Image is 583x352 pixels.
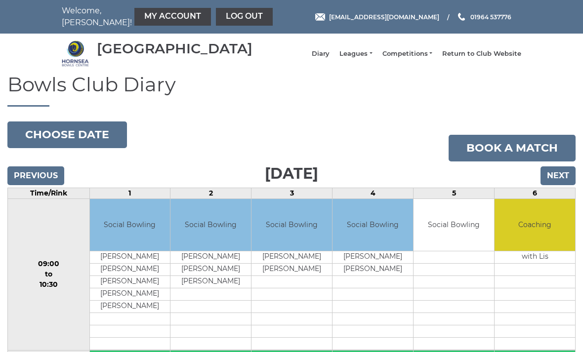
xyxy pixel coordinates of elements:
[382,49,432,58] a: Competitions
[170,275,251,288] td: [PERSON_NAME]
[339,49,372,58] a: Leagues
[90,199,170,251] td: Social Bowling
[251,199,332,251] td: Social Bowling
[7,121,127,148] button: Choose date
[329,13,439,20] span: [EMAIL_ADDRESS][DOMAIN_NAME]
[97,41,252,56] div: [GEOGRAPHIC_DATA]
[442,49,521,58] a: Return to Club Website
[541,166,576,185] input: Next
[7,166,64,185] input: Previous
[90,251,170,263] td: [PERSON_NAME]
[251,263,332,275] td: [PERSON_NAME]
[312,49,330,58] a: Diary
[333,188,414,199] td: 4
[89,188,170,199] td: 1
[90,263,170,275] td: [PERSON_NAME]
[449,135,576,161] a: Book a match
[315,12,439,22] a: Email [EMAIL_ADDRESS][DOMAIN_NAME]
[457,12,511,22] a: Phone us 01964 537776
[333,251,413,263] td: [PERSON_NAME]
[216,8,273,26] a: Log out
[8,199,90,351] td: 09:00 to 10:30
[458,13,465,21] img: Phone us
[62,5,245,29] nav: Welcome, [PERSON_NAME]!
[495,251,575,263] td: with Lis
[333,199,413,251] td: Social Bowling
[495,188,576,199] td: 6
[470,13,511,20] span: 01964 537776
[251,188,333,199] td: 3
[170,263,251,275] td: [PERSON_NAME]
[90,288,170,300] td: [PERSON_NAME]
[170,188,251,199] td: 2
[170,199,251,251] td: Social Bowling
[7,74,576,107] h1: Bowls Club Diary
[134,8,211,26] a: My Account
[90,300,170,313] td: [PERSON_NAME]
[8,188,90,199] td: Time/Rink
[414,188,495,199] td: 5
[333,263,413,275] td: [PERSON_NAME]
[90,275,170,288] td: [PERSON_NAME]
[62,40,89,67] img: Hornsea Bowls Centre
[414,199,494,251] td: Social Bowling
[315,13,325,21] img: Email
[251,251,332,263] td: [PERSON_NAME]
[495,199,575,251] td: Coaching
[170,251,251,263] td: [PERSON_NAME]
